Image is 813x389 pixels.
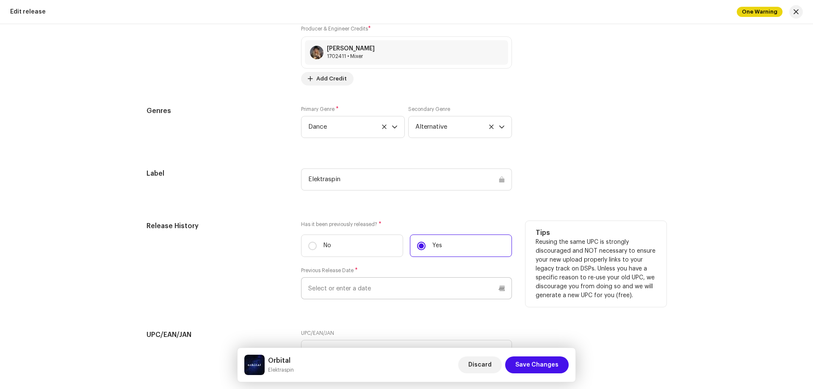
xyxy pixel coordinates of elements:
h5: Orbital [268,356,294,366]
div: [PERSON_NAME] [327,45,375,52]
img: b00215cf-f6ff-4355-bda8-9c266d3913f8 [244,355,265,375]
p: Reusing the same UPC is strongly discouraged and NOT necessary to ensure your new upload properly... [536,238,656,300]
small: Producer & Engineer Credits [301,26,368,31]
h5: Label [147,168,288,179]
small: Orbital [268,366,294,374]
h5: Tips [536,228,656,238]
h5: Release History [147,221,288,231]
img: b4240a92-5746-4ee2-ad68-ba7f07419518 [310,46,324,59]
button: Add Credit [301,72,354,86]
button: Save Changes [505,356,569,373]
div: dropdown trigger [392,116,398,138]
p: Yes [432,241,442,250]
p: No [324,241,331,250]
h5: UPC/EAN/JAN [147,330,288,340]
label: Has it been previously released? [301,221,512,228]
label: UPC/EAN/JAN [301,330,334,337]
h5: Genres [147,106,288,116]
label: Secondary Genre [408,106,450,113]
label: Primary Genre [301,106,339,113]
span: Alternative [415,116,499,138]
span: Dance [308,116,392,138]
div: Mixer [327,53,375,60]
span: Add Credit [316,70,347,87]
button: Discard [458,356,502,373]
div: dropdown trigger [499,116,505,138]
input: e.g. 000000000000 [301,340,512,362]
label: Previous Release Date [301,267,358,274]
span: Discard [468,356,492,373]
input: Select or enter a date [301,277,512,299]
span: Save Changes [515,356,559,373]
